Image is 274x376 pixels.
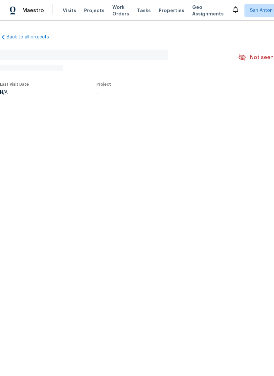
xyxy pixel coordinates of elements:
[192,4,224,17] span: Geo Assignments
[84,7,104,14] span: Projects
[159,7,184,14] span: Properties
[22,7,44,14] span: Maestro
[137,8,151,13] span: Tasks
[97,82,111,86] span: Project
[97,90,223,95] div: ...
[63,7,76,14] span: Visits
[112,4,129,17] span: Work Orders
